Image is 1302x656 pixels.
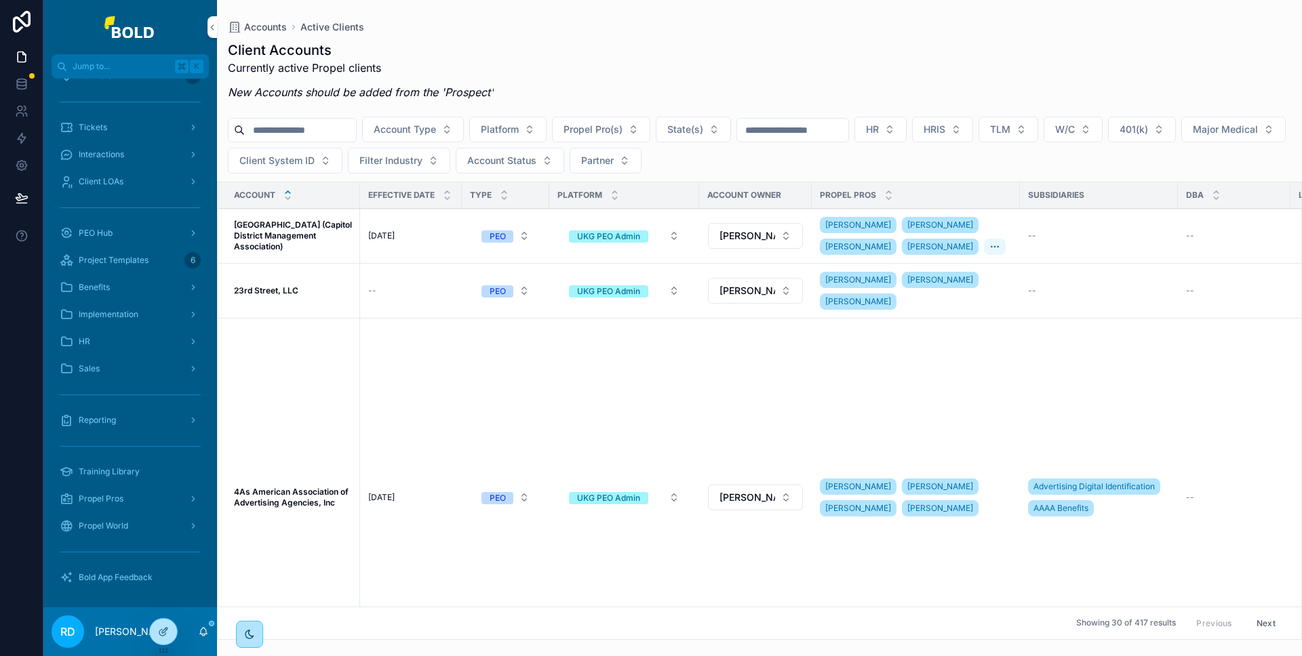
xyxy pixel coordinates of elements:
[79,282,110,293] span: Benefits
[1033,503,1088,514] span: AAAA Benefits
[820,214,1012,258] a: [PERSON_NAME][PERSON_NAME][PERSON_NAME][PERSON_NAME]
[719,284,775,298] span: [PERSON_NAME]
[558,224,690,248] button: Select Button
[820,269,1012,312] a: [PERSON_NAME][PERSON_NAME][PERSON_NAME]
[558,279,690,303] button: Select Button
[907,220,973,230] span: [PERSON_NAME]
[470,223,541,249] a: Select Button
[52,329,209,354] a: HR
[228,148,342,173] button: Select Button
[820,478,896,495] a: [PERSON_NAME]
[368,492,395,503] span: [DATE]
[234,487,351,508] strong: 4As American Association of Advertising Agencies, Inc
[1033,481,1155,492] span: Advertising Digital Identification
[707,277,804,304] a: Select Button
[564,123,623,136] span: Propel Pro(s)
[471,224,540,248] button: Select Button
[902,500,979,516] a: [PERSON_NAME]
[228,41,494,60] h1: Client Accounts
[184,252,201,268] div: 6
[902,239,979,255] a: [PERSON_NAME]
[924,123,945,136] span: HRIS
[557,223,691,249] a: Select Button
[228,85,494,99] em: New Accounts should be added from the 'Prospect'
[1028,230,1170,241] a: --
[708,278,803,304] button: Select Button
[707,222,804,249] a: Select Button
[1186,285,1282,296] a: --
[52,221,209,245] a: PEO Hub
[467,154,536,167] span: Account Status
[1186,230,1194,241] span: --
[239,154,315,167] span: Client System ID
[707,484,804,511] a: Select Button
[1028,478,1160,495] a: Advertising Digital Identification
[820,476,1012,519] a: [PERSON_NAME][PERSON_NAME][PERSON_NAME][PERSON_NAME]
[79,122,107,133] span: Tickets
[52,115,209,140] a: Tickets
[902,478,979,495] a: [PERSON_NAME]
[907,241,973,252] span: [PERSON_NAME]
[79,520,128,531] span: Propel World
[368,230,395,241] span: [DATE]
[471,279,540,303] button: Select Button
[362,117,464,142] button: Select Button
[79,176,123,187] span: Client LOAs
[470,278,541,304] a: Select Button
[234,220,352,252] a: [GEOGRAPHIC_DATA] (Capitol District Management Association)
[234,487,352,508] a: 4As American Association of Advertising Agencies, Inc
[104,16,156,38] img: App logo
[581,154,614,167] span: Partner
[368,285,376,296] span: --
[866,123,879,136] span: HR
[1044,117,1103,142] button: Select Button
[368,285,454,296] a: --
[708,223,803,249] button: Select Button
[577,492,640,504] div: UKG PEO Admin
[1028,190,1084,201] span: Subsidiaries
[79,309,138,320] span: Implementation
[52,487,209,511] a: Propel Pros
[73,61,170,72] span: Jump to...
[979,117,1038,142] button: Select Button
[244,20,287,34] span: Accounts
[79,466,140,477] span: Training Library
[1055,123,1075,136] span: W/C
[490,285,506,298] div: PEO
[79,336,90,347] span: HR
[825,503,891,514] span: [PERSON_NAME]
[902,272,979,288] a: [PERSON_NAME]
[907,274,973,285] span: [PERSON_NAME]
[52,356,209,381] a: Sales
[1186,190,1204,201] span: DBA
[228,20,287,34] a: Accounts
[1120,123,1148,136] span: 401(k)
[1186,492,1194,503] span: --
[557,278,691,304] a: Select Button
[656,117,731,142] button: Select Button
[1186,492,1282,503] a: --
[481,123,519,136] span: Platform
[1186,230,1282,241] a: --
[456,148,564,173] button: Select Button
[52,54,209,79] button: Jump to...K
[557,190,602,201] span: Platform
[95,625,173,638] p: [PERSON_NAME]
[854,117,907,142] button: Select Button
[234,190,275,201] span: Account
[228,60,494,76] p: Currently active Propel clients
[52,408,209,432] a: Reporting
[1028,285,1036,296] span: --
[1028,476,1170,519] a: Advertising Digital IdentificationAAAA Benefits
[300,20,364,34] a: Active Clients
[368,190,435,201] span: Effective Date
[191,61,202,72] span: K
[359,154,422,167] span: Filter Industry
[820,190,876,201] span: Propel Pros
[52,248,209,272] a: Project Templates6
[820,293,896,310] a: [PERSON_NAME]
[52,565,209,590] a: Bold App Feedback
[825,296,891,307] span: [PERSON_NAME]
[43,79,217,607] div: scrollable content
